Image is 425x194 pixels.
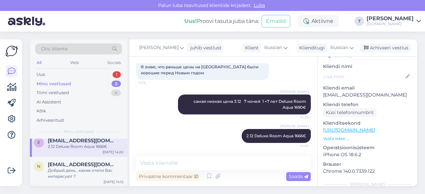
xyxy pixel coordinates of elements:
div: AI Assistent [37,99,61,105]
div: Добрый день , какие отели Вас интересуют ? [48,167,124,179]
p: Kliendi telefon [323,101,412,108]
input: Lisa nimi [323,73,404,80]
span: E [38,140,40,145]
span: 2.12 Deluxe Room Aqua 1666€ [246,133,306,138]
p: Klienditeekond [323,120,412,127]
div: Uus [37,71,45,78]
span: 14:20 [284,115,309,120]
div: Web [69,58,80,67]
span: Russian [264,44,282,51]
div: 4 [111,90,121,96]
p: Kliendi email [323,85,412,92]
div: All [35,58,43,67]
div: Socials [106,58,122,67]
span: Я знаю, что раньше цены на [GEOGRAPHIC_DATA] были хорошие перед Новым годом [141,64,259,75]
span: [PERSON_NAME] [139,44,179,51]
p: Kliendi nimi [323,63,412,70]
div: Arhiveeritud [37,117,64,124]
p: Chrome 140.0.7339.122 [323,168,412,175]
span: 12:18 [138,80,163,85]
div: 1 [113,71,121,78]
div: Kõik [37,108,46,114]
span: [PERSON_NAME] [280,124,309,129]
div: Privaatne kommentaar [136,172,201,181]
span: 14:24 [284,143,309,148]
div: Proovi tasuta juba täna: [184,17,259,25]
p: Vaata edasi ... [323,136,412,142]
div: Aktiivne [298,15,339,27]
span: Luba [252,2,267,8]
a: [PERSON_NAME][DOMAIN_NAME] [367,16,421,27]
div: [DATE] 14:12 [104,179,124,184]
span: Minu vestlused [64,129,94,135]
span: cамая низкая цена 3.12 7 ночей 1 +7 лет Deluxe Room Aqua 1690€ [194,99,307,110]
div: Tiimi vestlused [37,90,69,96]
span: n [37,164,41,169]
p: Operatsioonisüsteem [323,144,412,151]
img: Askly Logo [5,45,18,57]
button: Emailid [262,15,290,28]
div: [DATE] 14:20 [103,150,124,155]
p: iPhone OS 18.6.2 [323,151,412,158]
span: EvgeniyaEseniya2018@gmail.com [48,138,117,144]
span: Saada [289,173,308,179]
a: [URL][DOMAIN_NAME] [323,127,375,133]
div: T [355,17,364,26]
b: Uus! [184,18,197,24]
div: [DOMAIN_NAME] [367,21,414,27]
div: [PERSON_NAME] [367,16,414,21]
div: Minu vestlused [37,81,71,87]
span: natalja.72@bk.ru [48,162,117,167]
div: Arhiveeri vestlus [360,43,411,52]
div: [PERSON_NAME] [323,181,412,187]
p: Brauser [323,161,412,168]
div: 2 [112,81,121,87]
span: Otsi kliente [41,45,68,52]
span: Russian [330,44,348,51]
div: juhib vestlust [188,44,221,51]
span: [PERSON_NAME] [280,89,309,94]
div: Küsi telefoninumbrit [323,108,377,117]
div: Klient [242,44,259,51]
p: [EMAIL_ADDRESS][DOMAIN_NAME] [323,92,412,98]
div: 2.12 Deluxe Room Aqua 1666€ [48,144,124,150]
div: Klienditugi [297,44,325,51]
